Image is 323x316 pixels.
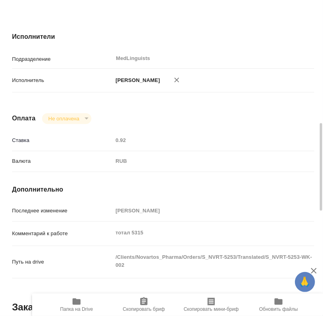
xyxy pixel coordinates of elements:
[12,185,314,194] h4: Дополнительно
[178,294,245,316] button: Скопировать мини-бриф
[12,157,113,165] p: Валюта
[60,306,93,312] span: Папка на Drive
[12,230,113,238] p: Комментарий к работе
[123,306,165,312] span: Скопировать бриф
[113,154,314,168] div: RUB
[12,301,38,314] h2: Заказ
[184,306,238,312] span: Скопировать мини-бриф
[46,115,82,122] button: Не оплачена
[113,134,314,146] input: Пустое поле
[298,274,312,290] span: 🙏
[113,226,314,240] textarea: тотал 5315
[42,113,91,124] div: Не оплачена
[259,306,298,312] span: Обновить файлы
[12,55,113,63] p: Подразделение
[168,71,186,89] button: Удалить исполнителя
[110,294,178,316] button: Скопировать бриф
[12,114,36,123] h4: Оплата
[113,250,314,272] textarea: /Clients/Novartos_Pharma/Orders/S_NVRT-5253/Translated/S_NVRT-5253-WK-002
[12,207,113,215] p: Последнее изменение
[12,76,113,84] p: Исполнитель
[12,258,113,266] p: Путь на drive
[245,294,312,316] button: Обновить файлы
[295,272,315,292] button: 🙏
[113,205,314,216] input: Пустое поле
[113,76,160,84] p: [PERSON_NAME]
[12,136,113,144] p: Ставка
[12,32,314,42] h4: Исполнители
[43,294,110,316] button: Папка на Drive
